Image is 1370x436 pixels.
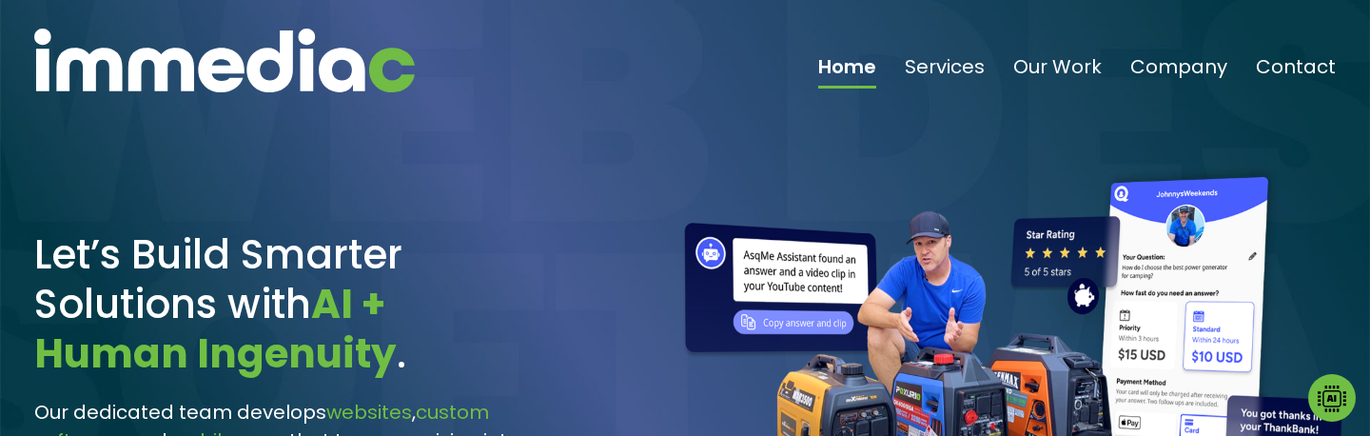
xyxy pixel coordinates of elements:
h1: Let’s Build Smarter Solutions with . [34,230,533,379]
a: Contact [1256,57,1336,89]
img: immediac [34,29,415,92]
span: AI + Human Ingenuity [34,276,397,382]
a: Services [905,57,985,89]
a: Company [1130,57,1227,89]
a: Our Work [1013,57,1102,89]
a: Home [818,57,876,89]
span: websites [326,399,412,426]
